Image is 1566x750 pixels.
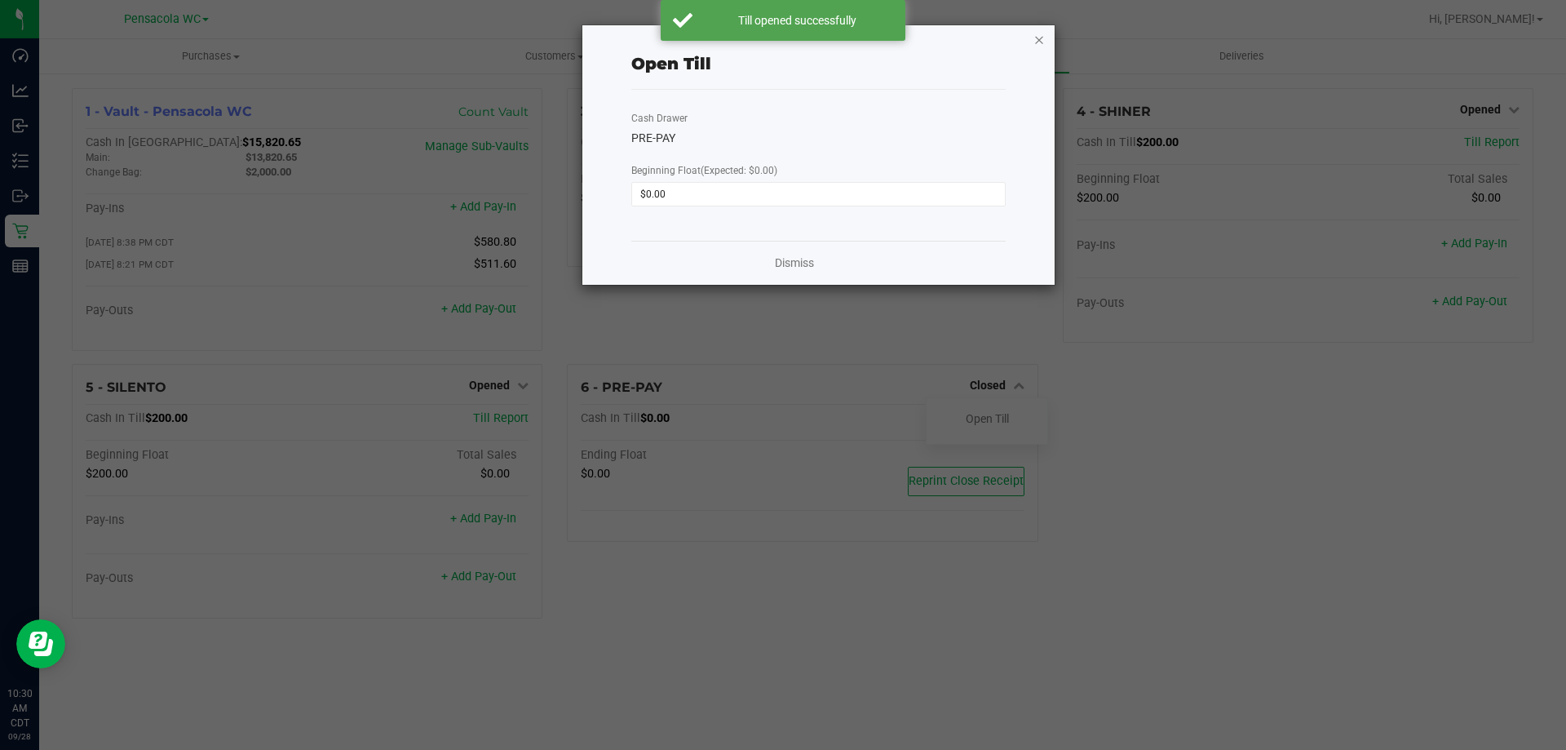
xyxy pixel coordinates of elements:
[701,12,893,29] div: Till opened successfully
[631,165,777,176] span: Beginning Float
[16,619,65,668] iframe: Resource center
[631,111,688,126] label: Cash Drawer
[631,51,711,76] div: Open Till
[701,165,777,176] span: (Expected: $0.00)
[631,130,1006,147] div: PRE-PAY
[775,255,814,272] a: Dismiss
